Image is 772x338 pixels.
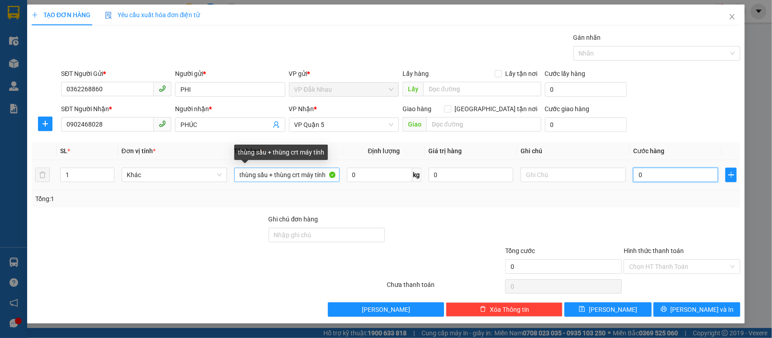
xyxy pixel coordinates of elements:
div: Chưa thanh toán [386,280,505,296]
span: CR : [7,59,21,69]
div: SĐT Người Gửi [61,69,171,79]
input: 0 [429,168,514,182]
span: kg [412,168,422,182]
img: icon [105,12,112,19]
button: delete [35,168,50,182]
button: save[PERSON_NAME] [564,302,651,317]
span: printer [661,306,667,313]
span: Giao hàng [403,105,431,113]
div: Người gửi [175,69,285,79]
span: Khác [127,168,222,182]
div: thùng sầu + thùng crt máy tính [234,145,328,160]
span: [GEOGRAPHIC_DATA] tận nơi [451,104,541,114]
input: Cước giao hàng [545,117,627,132]
button: printer[PERSON_NAME] và In [654,302,740,317]
div: 30.000 [7,58,66,69]
input: Ghi chú đơn hàng [269,228,385,242]
span: Lấy [403,82,423,96]
span: Nhận: [71,9,92,18]
div: VP [PERSON_NAME] [71,8,143,29]
span: Đơn vị tính [122,147,156,155]
span: plus [32,12,38,18]
span: TẠO ĐƠN HÀNG [32,11,90,19]
div: c hằng [8,29,64,40]
span: [PERSON_NAME] [589,305,637,315]
span: Cước hàng [633,147,664,155]
span: [PERSON_NAME] [362,305,410,315]
span: SL [60,147,67,155]
div: mai [71,29,143,40]
label: Ghi chú đơn hàng [269,216,318,223]
label: Hình thức thanh toán [624,247,684,254]
button: Close [720,5,745,30]
span: save [579,306,585,313]
span: Tổng cước [505,247,535,254]
div: SĐT Người Nhận [61,104,171,114]
span: close [729,13,736,20]
input: Dọc đường [423,82,541,96]
span: Yêu cầu xuất hóa đơn điện tử [105,11,200,19]
input: Cước lấy hàng [545,82,627,97]
span: Giá trị hàng [429,147,462,155]
div: Tổng: 1 [35,194,298,204]
span: phone [159,85,166,92]
span: Lấy hàng [403,70,429,77]
div: Người nhận [175,104,285,114]
button: [PERSON_NAME] [328,302,445,317]
span: Định lượng [368,147,400,155]
span: VP Quận 5 [294,118,394,131]
span: Gửi: [8,9,22,18]
button: deleteXóa Thông tin [446,302,563,317]
th: Ghi chú [517,142,630,160]
input: Dọc đường [426,117,541,131]
span: [PERSON_NAME] và In [671,305,734,315]
span: delete [480,306,486,313]
span: Lấy tận nơi [502,69,541,79]
button: plus [725,168,737,182]
span: Xóa Thông tin [490,305,529,315]
input: Ghi Chú [521,168,626,182]
label: Cước giao hàng [545,105,590,113]
div: VP Đắk Nhau [8,8,64,29]
span: VP Đắk Nhau [294,83,394,96]
span: Giao [403,117,426,131]
input: VD: Bàn, Ghế [234,168,340,182]
span: user-add [273,121,280,128]
span: phone [159,120,166,127]
label: Cước lấy hàng [545,70,586,77]
span: plus [38,120,52,127]
span: VP Nhận [289,105,314,113]
div: VP gửi [289,69,399,79]
span: plus [726,171,736,178]
button: plus [38,117,52,131]
label: Gán nhãn [573,34,601,41]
